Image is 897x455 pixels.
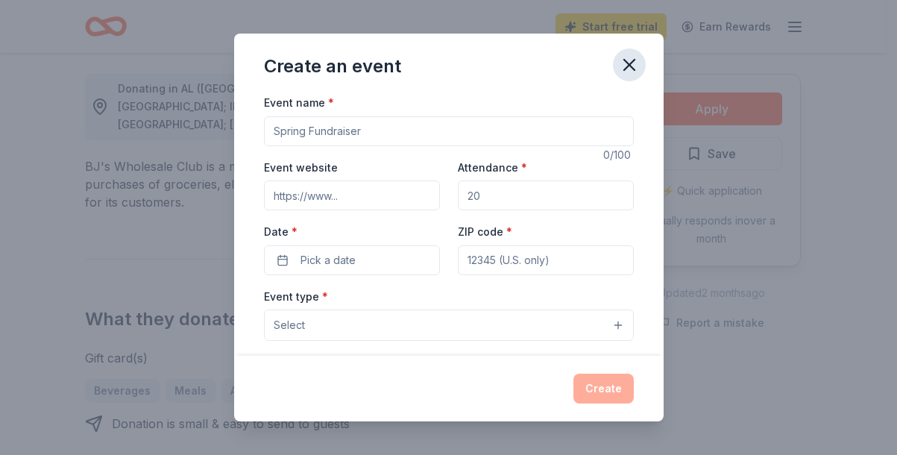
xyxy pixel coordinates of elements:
[264,289,328,304] label: Event type
[300,251,356,269] span: Pick a date
[458,160,527,175] label: Attendance
[264,310,634,341] button: Select
[264,181,440,210] input: https://www...
[264,245,440,275] button: Pick a date
[264,160,338,175] label: Event website
[458,245,634,275] input: 12345 (U.S. only)
[264,225,440,239] label: Date
[264,95,334,110] label: Event name
[264,54,401,78] div: Create an event
[458,225,512,239] label: ZIP code
[264,116,634,146] input: Spring Fundraiser
[603,146,634,164] div: 0 /100
[458,181,634,210] input: 20
[274,316,305,334] span: Select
